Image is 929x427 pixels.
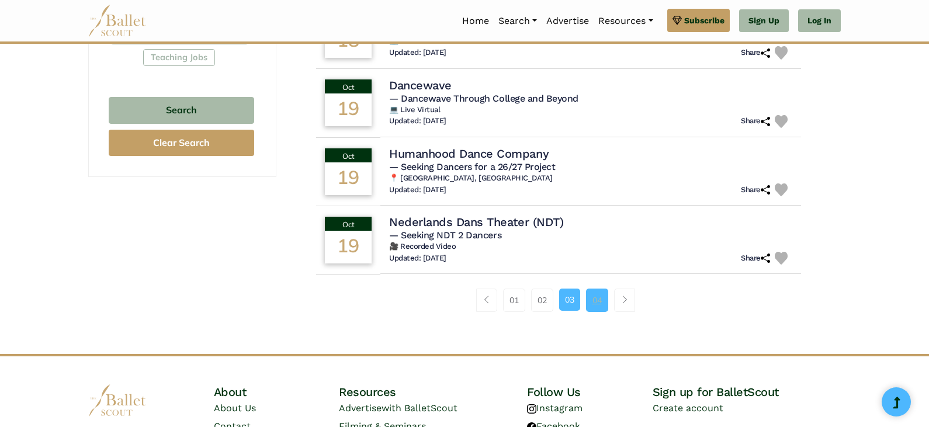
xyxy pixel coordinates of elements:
span: — Seeking Dancers for a 26/27 Project [389,161,555,172]
img: instagram logo [527,404,536,414]
h6: Share [741,48,770,58]
h6: Updated: [DATE] [389,254,446,263]
span: Subscribe [684,14,725,27]
h4: Humanhood Dance Company [389,146,549,161]
div: Oct [325,217,372,231]
span: — Dancewave Through College and Beyond [389,93,578,104]
span: with BalletScout [382,402,457,414]
a: Resources [594,9,657,33]
a: Advertisewith BalletScout [339,402,457,414]
a: About Us [214,402,256,414]
div: 19 [325,162,372,195]
h6: 🎥 Recorded Video [389,242,792,252]
a: 02 [531,289,553,312]
h6: Share [741,254,770,263]
button: Clear Search [109,130,254,156]
h4: Nederlands Dans Theater (NDT) [389,214,563,230]
span: — Seeking NDT 2 Dancers [389,230,501,241]
h4: About [214,384,339,400]
h6: Updated: [DATE] [389,116,446,126]
div: Oct [325,79,372,93]
a: Instagram [527,402,583,414]
a: Advertise [542,9,594,33]
h4: Follow Us [527,384,653,400]
img: gem.svg [673,14,682,27]
div: Oct [325,148,372,162]
h6: Updated: [DATE] [389,185,446,195]
h4: Sign up for BalletScout [653,384,841,400]
a: Sign Up [739,9,789,33]
a: Home [457,9,494,33]
h6: Updated: [DATE] [389,48,446,58]
div: 19 [325,231,372,263]
h6: Share [741,116,770,126]
a: Search [494,9,542,33]
a: 04 [586,289,608,312]
div: 19 [325,93,372,126]
nav: Page navigation example [476,289,642,312]
h6: Share [741,185,770,195]
h6: 📍 [GEOGRAPHIC_DATA], [GEOGRAPHIC_DATA] [389,173,792,183]
a: Create account [653,402,723,414]
button: Search [109,97,254,124]
a: Subscribe [667,9,730,32]
h4: Dancewave [389,78,452,93]
a: 01 [503,289,525,312]
h4: Resources [339,384,527,400]
a: Log In [798,9,841,33]
a: 03 [559,289,580,311]
img: logo [88,384,147,416]
h6: 💻 Live Virtual [389,105,792,115]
